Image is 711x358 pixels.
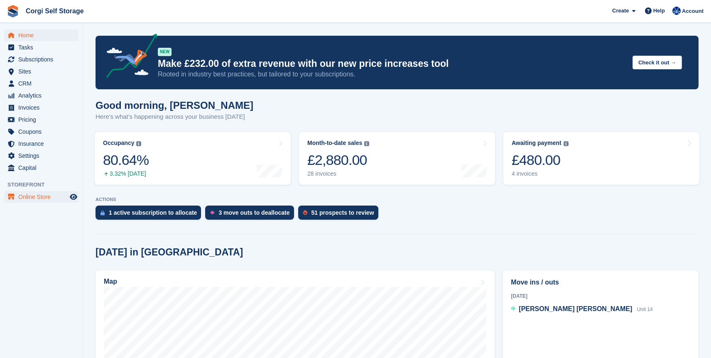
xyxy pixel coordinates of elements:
a: Corgi Self Storage [22,4,87,18]
a: Preview store [69,192,78,202]
div: £2,880.00 [307,152,369,169]
span: Online Store [18,191,68,203]
span: Help [653,7,665,15]
div: Occupancy [103,140,134,147]
span: Tasks [18,42,68,53]
div: Awaiting payment [512,140,561,147]
img: icon-info-grey-7440780725fd019a000dd9b08b2336e03edf1995a4989e88bcd33f0948082b44.svg [136,141,141,146]
a: menu [4,78,78,89]
div: 3.32% [DATE] [103,170,149,177]
a: menu [4,191,78,203]
span: Settings [18,150,68,162]
div: [DATE] [511,292,691,300]
h2: [DATE] in [GEOGRAPHIC_DATA] [96,247,243,258]
span: Pricing [18,114,68,125]
a: Occupancy 80.64% 3.32% [DATE] [95,132,291,185]
a: 51 prospects to review [298,206,382,224]
a: menu [4,42,78,53]
span: Create [612,7,629,15]
div: 1 active subscription to allocate [109,209,197,216]
span: Coupons [18,126,68,137]
a: menu [4,29,78,41]
img: move_outs_to_deallocate_icon-f764333ba52eb49d3ac5e1228854f67142a1ed5810a6f6cc68b1a99e826820c5.svg [210,210,214,215]
a: menu [4,150,78,162]
span: Analytics [18,90,68,101]
div: £480.00 [512,152,569,169]
img: stora-icon-8386f47178a22dfd0bd8f6a31ec36ba5ce8667c1dd55bd0f319d3a0aa187defe.svg [7,5,19,17]
a: menu [4,162,78,174]
img: icon-info-grey-7440780725fd019a000dd9b08b2336e03edf1995a4989e88bcd33f0948082b44.svg [364,141,369,146]
p: Here's what's happening across your business [DATE] [96,112,253,122]
h1: Good morning, [PERSON_NAME] [96,100,253,111]
a: Month-to-date sales £2,880.00 28 invoices [299,132,495,185]
a: menu [4,90,78,101]
a: menu [4,54,78,65]
a: menu [4,126,78,137]
span: Capital [18,162,68,174]
span: Unit 14 [637,307,653,312]
img: active_subscription_to_allocate_icon-d502201f5373d7db506a760aba3b589e785aa758c864c3986d89f69b8ff3... [101,210,105,216]
img: icon-info-grey-7440780725fd019a000dd9b08b2336e03edf1995a4989e88bcd33f0948082b44.svg [564,141,569,146]
a: 1 active subscription to allocate [96,206,205,224]
img: Alan Cooper [672,7,681,15]
img: price-adjustments-announcement-icon-8257ccfd72463d97f412b2fc003d46551f7dbcb40ab6d574587a9cd5c0d94... [99,34,157,81]
p: Rooted in industry best practices, but tailored to your subscriptions. [158,70,626,79]
h2: Map [104,278,117,285]
span: CRM [18,78,68,89]
a: Awaiting payment £480.00 4 invoices [503,132,699,185]
span: Subscriptions [18,54,68,65]
div: 51 prospects to review [311,209,374,216]
p: Make £232.00 of extra revenue with our new price increases tool [158,58,626,70]
a: menu [4,66,78,77]
span: Home [18,29,68,41]
h2: Move ins / outs [511,277,691,287]
a: 3 move outs to deallocate [205,206,298,224]
div: 3 move outs to deallocate [218,209,289,216]
div: 28 invoices [307,170,369,177]
span: Sites [18,66,68,77]
p: ACTIONS [96,197,699,202]
span: [PERSON_NAME] [PERSON_NAME] [519,305,632,312]
div: 80.64% [103,152,149,169]
img: prospect-51fa495bee0391a8d652442698ab0144808aea92771e9ea1ae160a38d050c398.svg [303,210,307,215]
a: [PERSON_NAME] [PERSON_NAME] Unit 14 [511,304,652,315]
div: 4 invoices [512,170,569,177]
span: Insurance [18,138,68,150]
button: Check it out → [633,56,682,69]
span: Account [682,7,704,15]
a: menu [4,114,78,125]
a: menu [4,102,78,113]
span: Invoices [18,102,68,113]
div: NEW [158,48,172,56]
span: Storefront [7,181,83,189]
a: menu [4,138,78,150]
div: Month-to-date sales [307,140,362,147]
